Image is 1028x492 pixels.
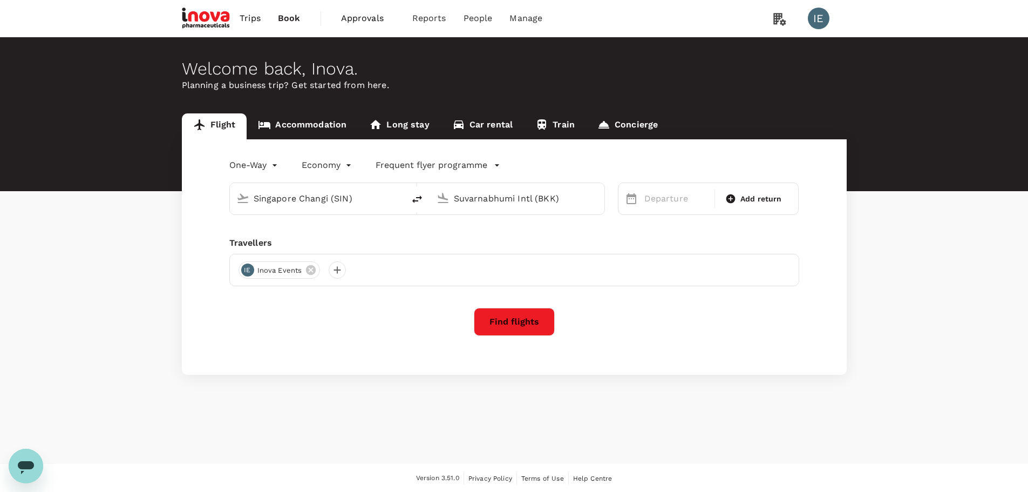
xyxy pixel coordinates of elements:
div: IE [808,8,829,29]
input: Going to [454,190,582,207]
a: Privacy Policy [468,473,512,484]
div: Economy [302,157,354,174]
span: Manage [509,12,542,25]
p: Departure [644,192,708,205]
p: Planning a business trip? Get started from here. [182,79,847,92]
span: Add return [740,193,782,205]
button: delete [404,186,430,212]
span: Terms of Use [521,475,564,482]
iframe: Button to launch messaging window [9,449,43,483]
p: Frequent flyer programme [376,159,487,172]
input: Depart from [254,190,382,207]
span: Privacy Policy [468,475,512,482]
div: Welcome back , Inova . [182,59,847,79]
a: Flight [182,113,247,139]
a: Help Centre [573,473,612,484]
button: Frequent flyer programme [376,159,500,172]
button: Open [397,197,399,199]
div: IEInova Events [239,261,321,279]
span: Inova Events [251,265,309,276]
img: iNova Pharmaceuticals [182,6,232,30]
button: Open [597,197,599,199]
span: Reports [412,12,446,25]
span: Trips [240,12,261,25]
span: People [464,12,493,25]
a: Terms of Use [521,473,564,484]
span: Help Centre [573,475,612,482]
span: Approvals [341,12,395,25]
div: Travellers [229,237,799,250]
a: Accommodation [247,113,358,139]
span: Version 3.51.0 [416,473,459,484]
a: Concierge [586,113,669,139]
a: Train [524,113,586,139]
a: Car rental [441,113,525,139]
button: Find flights [474,308,555,336]
span: Book [278,12,301,25]
div: One-Way [229,157,280,174]
a: Long stay [358,113,440,139]
div: IE [241,264,254,277]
